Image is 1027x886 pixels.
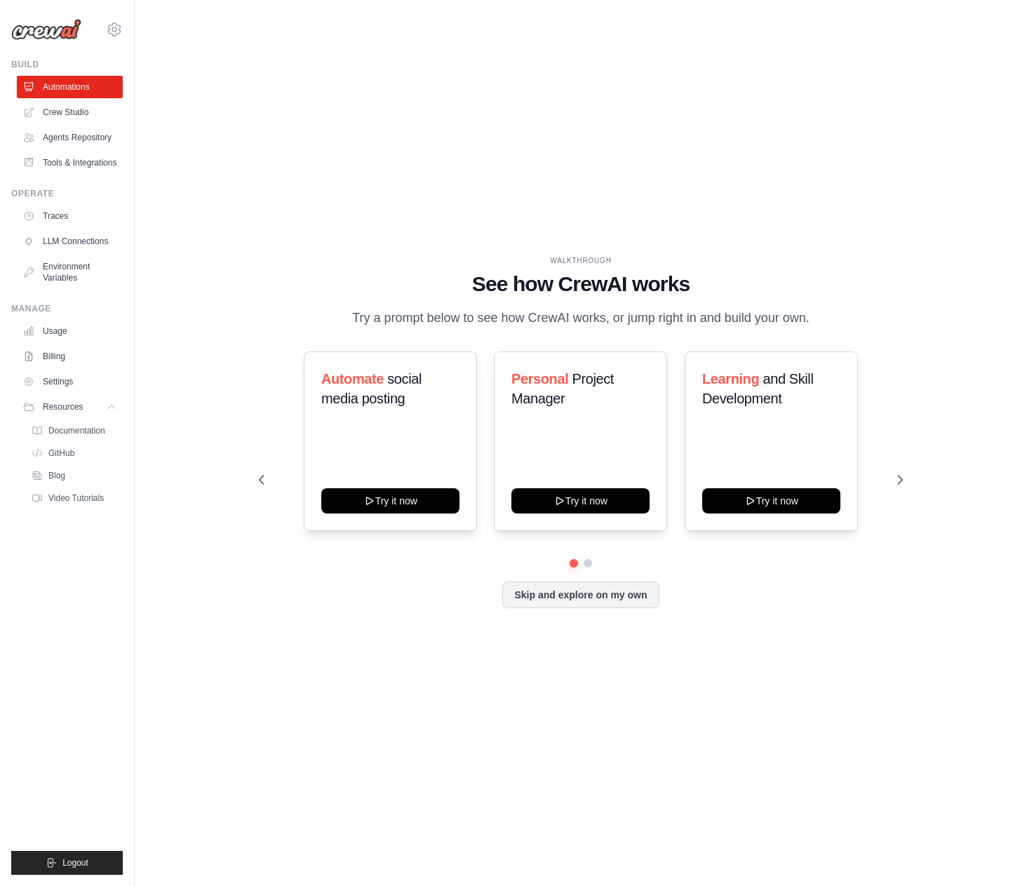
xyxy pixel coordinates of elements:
a: GitHub [25,443,123,463]
button: Try it now [511,488,650,514]
div: Manage [11,303,123,314]
span: Personal [511,371,568,387]
span: Project Manager [511,371,614,406]
a: Traces [17,205,123,227]
a: Video Tutorials [25,488,123,508]
a: Settings [17,370,123,393]
span: GitHub [48,448,74,459]
button: Try it now [321,488,459,514]
span: Blog [48,470,65,481]
div: Chat-Widget [957,819,1027,886]
p: Try a prompt below to see how CrewAI works, or jump right in and build your own. [345,308,817,328]
a: Usage [17,320,123,342]
a: Documentation [25,421,123,441]
span: Video Tutorials [48,492,104,504]
h1: See how CrewAI works [259,271,903,297]
a: LLM Connections [17,230,123,253]
span: Documentation [48,425,105,436]
a: Crew Studio [17,101,123,123]
a: Environment Variables [17,255,123,289]
button: Skip and explore on my own [502,582,659,608]
a: Agents Repository [17,126,123,149]
img: Logo [11,19,81,40]
a: Automations [17,76,123,98]
a: Blog [25,466,123,485]
div: Build [11,59,123,70]
button: Logout [11,851,123,875]
span: and Skill Development [702,371,813,406]
span: social media posting [321,371,422,406]
a: Tools & Integrations [17,152,123,174]
a: Billing [17,345,123,368]
div: WALKTHROUGH [259,255,903,266]
span: Resources [43,401,83,412]
button: Try it now [702,488,840,514]
span: Logout [62,857,88,868]
button: Resources [17,396,123,418]
span: Learning [702,371,759,387]
span: Automate [321,371,384,387]
iframe: Chat Widget [957,819,1027,886]
div: Operate [11,188,123,199]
